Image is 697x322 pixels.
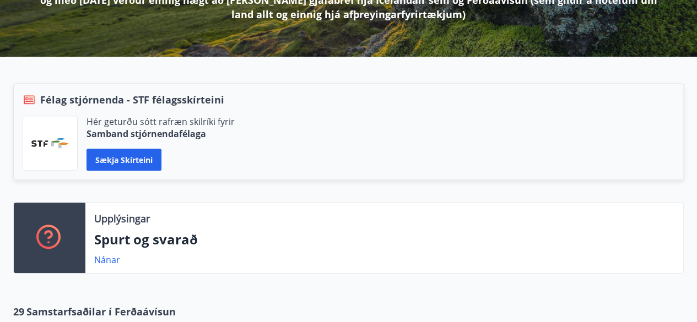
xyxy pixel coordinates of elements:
button: Sækja skírteini [87,149,161,171]
a: Nánar [94,254,120,266]
p: Hér geturðu sótt rafræn skilríki fyrir [87,116,235,128]
p: Spurt og svarað [94,230,674,249]
span: 29 [13,304,24,319]
span: Félag stjórnenda - STF félagsskírteini [40,92,224,107]
img: vjCaq2fThgY3EUYqSgpjEiBg6WP39ov69hlhuPVN.png [31,138,69,148]
p: Upplýsingar [94,211,150,226]
span: Samstarfsaðilar í Ferðaávísun [26,304,176,319]
p: Samband stjórnendafélaga [87,128,235,140]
